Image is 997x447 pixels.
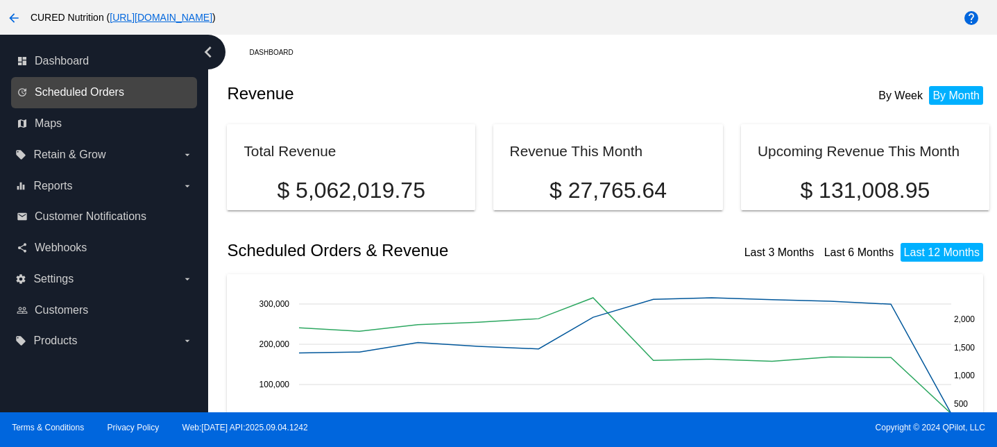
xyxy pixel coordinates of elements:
[244,178,458,203] p: $ 5,062,019.75
[35,210,146,223] span: Customer Notifications
[954,314,975,323] text: 2,000
[15,149,26,160] i: local_offer
[182,180,193,192] i: arrow_drop_down
[259,379,290,389] text: 100,000
[33,335,77,347] span: Products
[17,299,193,321] a: people_outline Customers
[744,246,815,258] a: Last 3 Months
[511,423,985,432] span: Copyright © 2024 QPilot, LLC
[182,335,193,346] i: arrow_drop_down
[31,12,216,23] span: CURED Nutrition ( )
[33,180,72,192] span: Reports
[904,246,980,258] a: Last 12 Months
[954,399,968,409] text: 500
[510,143,643,159] h2: Revenue This Month
[259,298,290,308] text: 300,000
[110,12,212,23] a: [URL][DOMAIN_NAME]
[824,246,894,258] a: Last 6 Months
[17,118,28,129] i: map
[259,339,290,348] text: 200,000
[954,342,975,352] text: 1,500
[510,178,707,203] p: $ 27,765.64
[15,273,26,285] i: settings
[33,149,105,161] span: Retain & Grow
[963,10,980,26] mat-icon: help
[182,149,193,160] i: arrow_drop_down
[954,371,975,380] text: 1,000
[197,41,219,63] i: chevron_left
[17,50,193,72] a: dashboard Dashboard
[15,180,26,192] i: equalizer
[17,87,28,98] i: update
[6,10,22,26] mat-icon: arrow_back
[249,42,305,63] a: Dashboard
[108,423,160,432] a: Privacy Policy
[17,56,28,67] i: dashboard
[33,273,74,285] span: Settings
[227,241,608,260] h2: Scheduled Orders & Revenue
[35,55,89,67] span: Dashboard
[35,304,88,317] span: Customers
[17,242,28,253] i: share
[17,205,193,228] a: email Customer Notifications
[182,423,308,432] a: Web:[DATE] API:2025.09.04.1242
[15,335,26,346] i: local_offer
[227,84,608,103] h2: Revenue
[929,86,983,105] li: By Month
[17,237,193,259] a: share Webhooks
[17,81,193,103] a: update Scheduled Orders
[244,143,336,159] h2: Total Revenue
[758,143,960,159] h2: Upcoming Revenue This Month
[35,117,62,130] span: Maps
[35,86,124,99] span: Scheduled Orders
[875,86,926,105] li: By Week
[12,423,84,432] a: Terms & Conditions
[17,305,28,316] i: people_outline
[758,178,972,203] p: $ 131,008.95
[17,112,193,135] a: map Maps
[182,273,193,285] i: arrow_drop_down
[35,242,87,254] span: Webhooks
[17,211,28,222] i: email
